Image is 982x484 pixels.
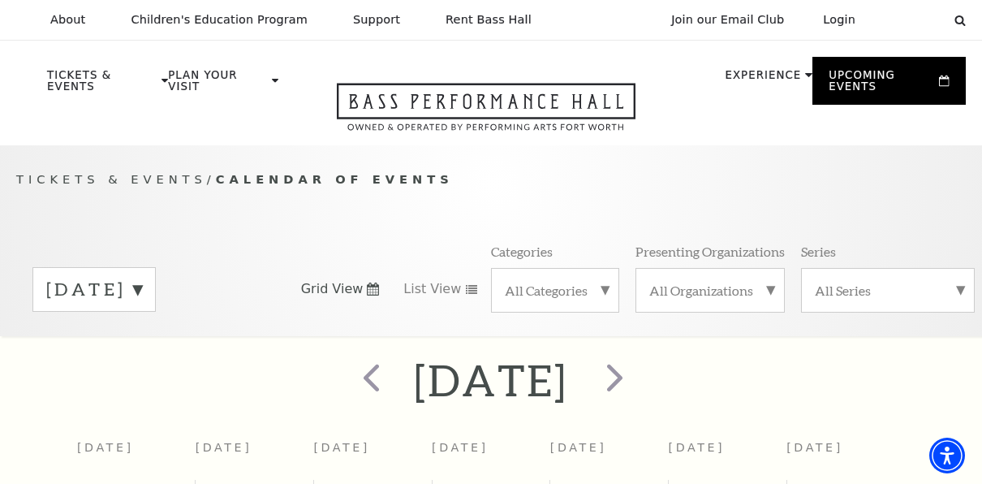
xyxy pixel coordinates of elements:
label: All Organizations [649,282,771,299]
span: [DATE] [786,441,843,454]
p: Presenting Organizations [635,243,785,260]
span: [DATE] [77,441,134,454]
span: [DATE] [196,441,252,454]
p: Upcoming Events [829,70,935,101]
span: Tickets & Events [16,172,207,186]
select: Select: [881,12,939,28]
p: Support [353,13,400,27]
p: Plan Your Visit [168,70,268,101]
p: Children's Education Program [131,13,308,27]
span: [DATE] [550,441,607,454]
span: [DATE] [313,441,370,454]
h2: [DATE] [414,354,567,406]
span: Grid View [301,280,364,298]
p: Experience [725,70,801,89]
span: [DATE] [432,441,489,454]
div: Accessibility Menu [929,438,965,473]
button: next [584,352,643,409]
a: Open this option [278,83,694,145]
p: Tickets & Events [47,70,157,101]
span: List View [403,280,461,298]
p: Rent Bass Hall [446,13,532,27]
p: Series [801,243,836,260]
label: All Categories [505,282,605,299]
p: About [50,13,85,27]
label: [DATE] [46,277,142,302]
button: prev [339,352,398,409]
label: All Series [815,282,961,299]
p: / [16,170,966,190]
p: Categories [491,243,553,260]
span: [DATE] [669,441,726,454]
span: Calendar of Events [216,172,454,186]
